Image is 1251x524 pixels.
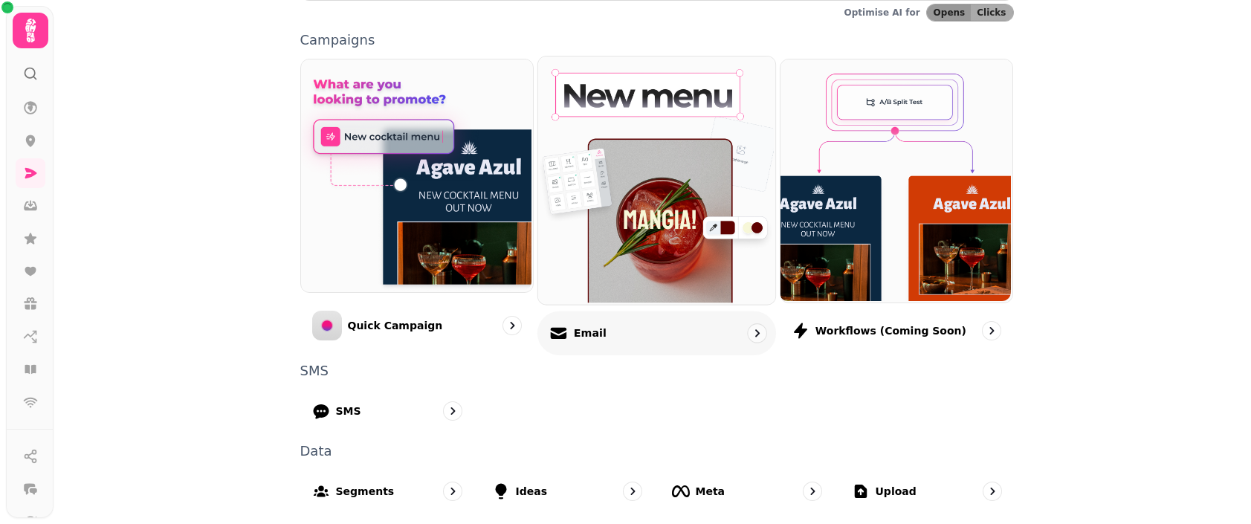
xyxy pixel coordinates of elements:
p: SMS [300,364,1014,378]
svg: go to [984,323,999,338]
svg: go to [445,484,460,499]
a: Workflows (coming soon)Workflows (coming soon) [780,59,1014,352]
span: Clicks [977,8,1006,17]
a: Segments [300,470,474,513]
p: Quick Campaign [348,318,443,333]
svg: go to [505,318,520,333]
img: Quick Campaign [300,58,532,291]
a: Quick CampaignQuick Campaign [300,59,534,352]
p: Meta [696,484,725,499]
a: Meta [660,470,834,513]
a: EmailEmail [537,56,776,355]
button: Opens [927,4,972,21]
button: Clicks [971,4,1012,21]
svg: go to [805,484,820,499]
svg: go to [985,484,1000,499]
svg: go to [625,484,640,499]
svg: go to [445,404,460,418]
span: Opens [934,8,966,17]
p: Optimise AI for [844,7,920,19]
p: Data [300,444,1014,458]
img: Workflows (coming soon) [779,58,1012,301]
p: Segments [336,484,395,499]
p: Workflows (coming soon) [815,323,966,338]
a: Upload [840,470,1014,513]
p: Email [574,326,607,340]
svg: go to [749,326,764,340]
p: Ideas [516,484,548,499]
p: Upload [876,484,917,499]
img: Email [537,55,774,303]
a: SMS [300,389,474,433]
p: SMS [336,404,361,418]
a: Ideas [480,470,654,513]
p: Campaigns [300,33,1014,47]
